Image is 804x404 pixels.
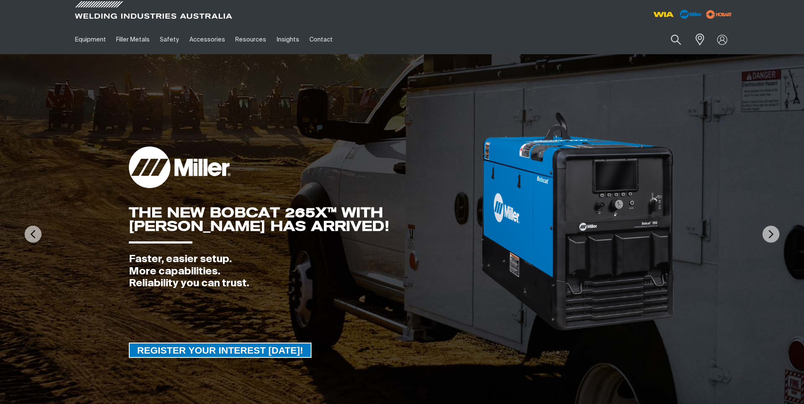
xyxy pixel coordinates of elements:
[662,30,690,50] button: Search products
[184,25,230,54] a: Accessories
[130,343,311,358] span: REGISTER YOUR INTEREST [DATE]!
[704,8,734,21] img: miller
[111,25,155,54] a: Filler Metals
[651,30,690,50] input: Product name or item number...
[762,226,779,243] img: NextArrow
[129,206,481,233] div: THE NEW BOBCAT 265X™ WITH [PERSON_NAME] HAS ARRIVED!
[70,25,111,54] a: Equipment
[230,25,271,54] a: Resources
[129,343,312,358] a: REGISTER YOUR INTEREST TODAY!
[129,253,481,290] div: Faster, easier setup. More capabilities. Reliability you can trust.
[304,25,338,54] a: Contact
[271,25,304,54] a: Insights
[70,25,568,54] nav: Main
[25,226,42,243] img: PrevArrow
[155,25,184,54] a: Safety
